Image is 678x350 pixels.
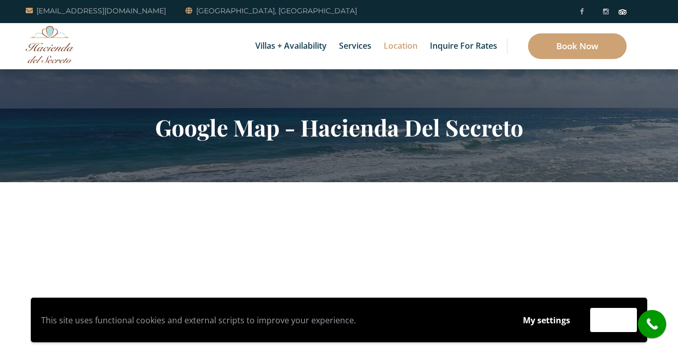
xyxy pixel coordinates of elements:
[425,23,502,69] a: Inquire for Rates
[334,23,376,69] a: Services
[590,308,637,332] button: Accept
[26,5,166,17] a: [EMAIL_ADDRESS][DOMAIN_NAME]
[618,9,627,14] img: Tripadvisor_logomark.svg
[39,114,639,141] h2: Google Map - Hacienda Del Secreto
[379,23,423,69] a: Location
[641,313,664,336] i: call
[513,308,580,332] button: My settings
[41,313,503,328] p: This site uses functional cookies and external scripts to improve your experience.
[26,26,74,63] img: Awesome Logo
[185,5,357,17] a: [GEOGRAPHIC_DATA], [GEOGRAPHIC_DATA]
[638,310,666,338] a: call
[528,33,627,59] a: Book Now
[250,23,332,69] a: Villas + Availability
